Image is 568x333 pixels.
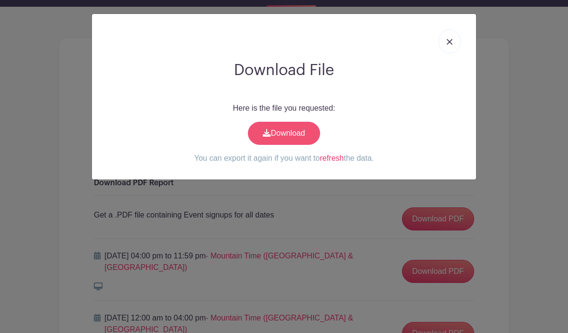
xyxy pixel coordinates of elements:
[248,122,320,145] a: Download
[100,153,468,164] p: You can export it again if you want to the data.
[320,154,344,162] a: refresh
[100,61,468,79] h2: Download File
[447,39,452,45] img: close_button-5f87c8562297e5c2d7936805f587ecaba9071eb48480494691a3f1689db116b3.svg
[100,102,468,114] p: Here is the file you requested:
